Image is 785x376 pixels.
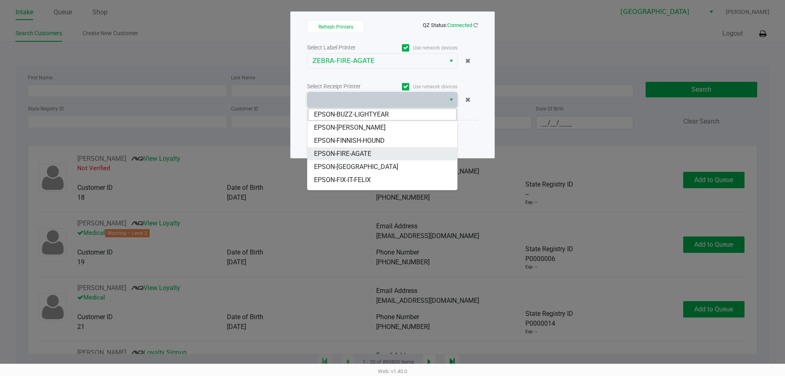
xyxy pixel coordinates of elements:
label: Use network devices [382,83,458,90]
span: Web: v1.40.0 [378,368,407,374]
button: Select [445,92,457,107]
span: ZEBRA-FIRE-AGATE [312,56,440,66]
span: EPSON-[PERSON_NAME] [314,123,386,133]
span: EPSON-FLOTSAM [314,188,366,198]
button: Refresh Printers [307,20,364,33]
div: Select Label Printer [307,43,382,52]
span: EPSON-FIX-IT-FELIX [314,175,371,185]
div: Select Receipt Printer [307,82,382,91]
span: Refresh Printers [318,24,353,30]
label: Use network devices [382,44,458,52]
span: QZ Status: [423,22,478,28]
span: EPSON-FIRE-AGATE [314,149,371,159]
button: Select [445,54,457,68]
span: Connected [447,22,472,28]
span: EPSON-FINNISH-HOUND [314,136,385,146]
span: EPSON-BUZZ-LIGHTYEAR [314,110,389,119]
span: EPSON-[GEOGRAPHIC_DATA] [314,162,398,172]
